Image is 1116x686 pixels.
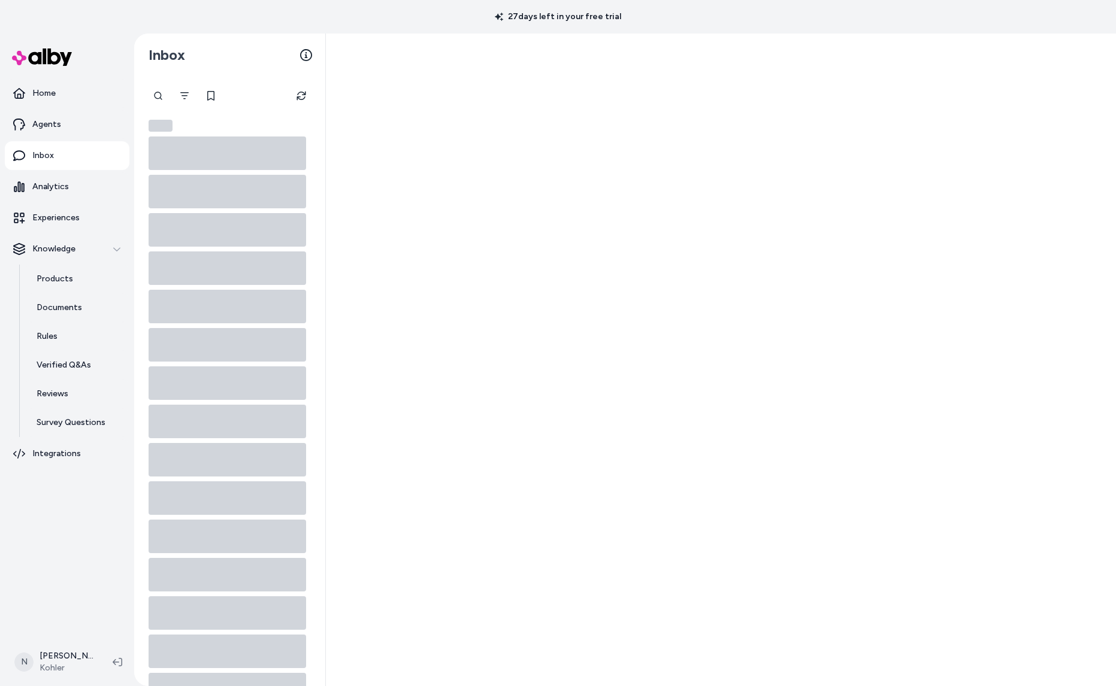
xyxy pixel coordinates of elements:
[149,46,185,64] h2: Inbox
[37,330,58,342] p: Rules
[5,141,129,170] a: Inbox
[25,408,129,437] a: Survey Questions
[32,448,81,460] p: Integrations
[5,110,129,139] a: Agents
[488,11,628,23] p: 27 days left in your free trial
[32,243,75,255] p: Knowledge
[25,293,129,322] a: Documents
[25,380,129,408] a: Reviews
[5,204,129,232] a: Experiences
[32,150,54,162] p: Inbox
[7,643,103,681] button: N[PERSON_NAME]Kohler
[32,119,61,130] p: Agents
[289,84,313,108] button: Refresh
[37,359,91,371] p: Verified Q&As
[40,650,93,662] p: [PERSON_NAME]
[32,181,69,193] p: Analytics
[37,302,82,314] p: Documents
[173,84,196,108] button: Filter
[25,265,129,293] a: Products
[37,273,73,285] p: Products
[14,652,34,672] span: N
[5,172,129,201] a: Analytics
[32,87,56,99] p: Home
[25,351,129,380] a: Verified Q&As
[12,48,72,66] img: alby Logo
[37,417,105,429] p: Survey Questions
[37,388,68,400] p: Reviews
[5,79,129,108] a: Home
[25,322,129,351] a: Rules
[32,212,80,224] p: Experiences
[40,662,93,674] span: Kohler
[5,235,129,263] button: Knowledge
[5,439,129,468] a: Integrations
